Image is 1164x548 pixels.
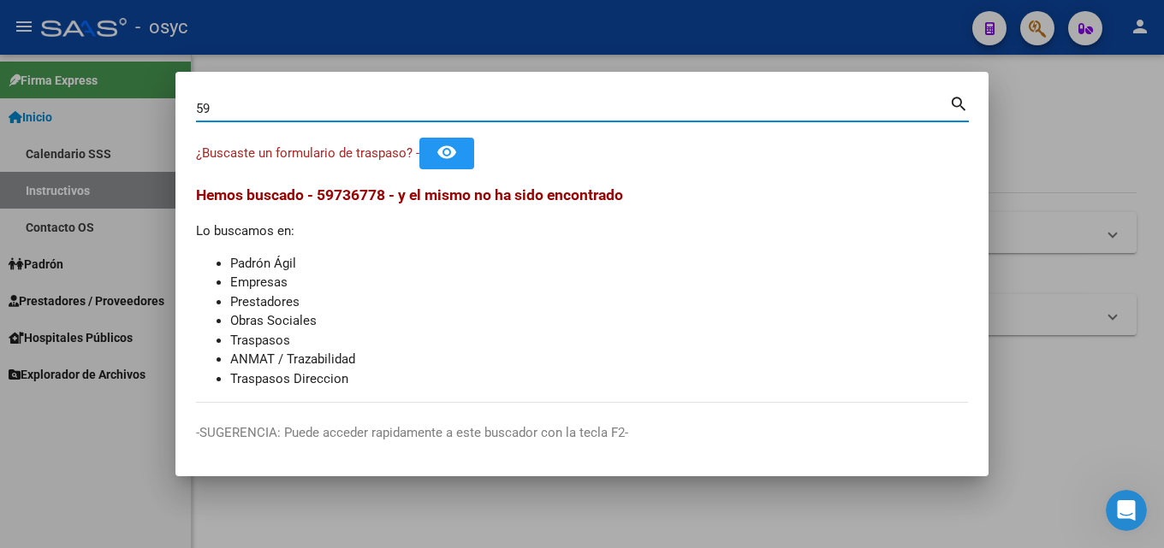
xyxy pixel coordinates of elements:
iframe: Intercom live chat [1106,490,1147,531]
span: Hemos buscado - 59736778 - y el mismo no ha sido encontrado [196,186,623,203]
span: ¿Buscaste un formulario de traspaso? - [196,145,419,161]
li: Traspasos [230,331,968,351]
li: Padrón Ágil [230,254,968,274]
li: Obras Sociales [230,311,968,331]
mat-icon: remove_red_eye [436,142,457,162]
p: -SUGERENCIA: Puede acceder rapidamente a este buscador con la tecla F2- [196,423,968,443]
mat-icon: search [949,92,969,113]
li: Prestadores [230,292,968,312]
li: Traspasos Direccion [230,369,968,389]
li: ANMAT / Trazabilidad [230,350,968,369]
li: Empresas [230,273,968,292]
div: Lo buscamos en: [196,184,968,388]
